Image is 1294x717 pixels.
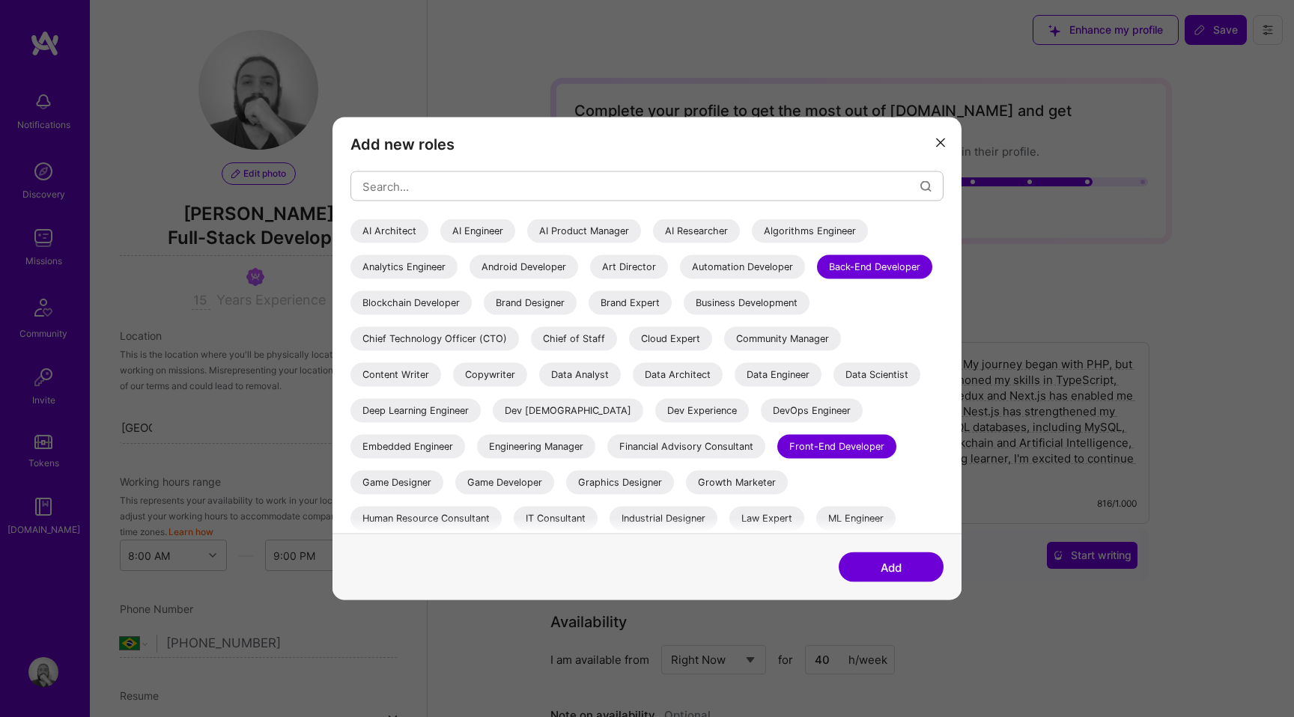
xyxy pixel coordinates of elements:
[350,135,944,153] h3: Add new roles
[350,291,472,315] div: Blockchain Developer
[455,471,554,495] div: Game Developer
[362,167,920,205] input: Search...
[531,327,617,351] div: Chief of Staff
[350,507,502,531] div: Human Resource Consultant
[589,291,672,315] div: Brand Expert
[350,435,465,459] div: Embedded Engineer
[350,399,481,423] div: Deep Learning Engineer
[752,219,868,243] div: Algorithms Engineer
[350,471,443,495] div: Game Designer
[724,327,841,351] div: Community Manager
[527,219,641,243] div: AI Product Manager
[655,399,749,423] div: Dev Experience
[833,363,920,387] div: Data Scientist
[839,552,944,582] button: Add
[735,363,821,387] div: Data Engineer
[653,219,740,243] div: AI Researcher
[817,255,932,279] div: Back-End Developer
[761,399,863,423] div: DevOps Engineer
[633,363,723,387] div: Data Architect
[477,435,595,459] div: Engineering Manager
[566,471,674,495] div: Graphics Designer
[350,255,458,279] div: Analytics Engineer
[680,255,805,279] div: Automation Developer
[777,435,896,459] div: Front-End Developer
[936,138,945,147] i: icon Close
[816,507,896,531] div: ML Engineer
[440,219,515,243] div: AI Engineer
[514,507,598,531] div: IT Consultant
[493,399,643,423] div: Dev [DEMOGRAPHIC_DATA]
[453,363,527,387] div: Copywriter
[332,118,962,600] div: modal
[684,291,809,315] div: Business Development
[484,291,577,315] div: Brand Designer
[629,327,712,351] div: Cloud Expert
[539,363,621,387] div: Data Analyst
[350,219,428,243] div: AI Architect
[729,507,804,531] div: Law Expert
[470,255,578,279] div: Android Developer
[686,471,788,495] div: Growth Marketer
[920,180,932,192] i: icon Search
[350,327,519,351] div: Chief Technology Officer (CTO)
[350,363,441,387] div: Content Writer
[610,507,717,531] div: Industrial Designer
[607,435,765,459] div: Financial Advisory Consultant
[590,255,668,279] div: Art Director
